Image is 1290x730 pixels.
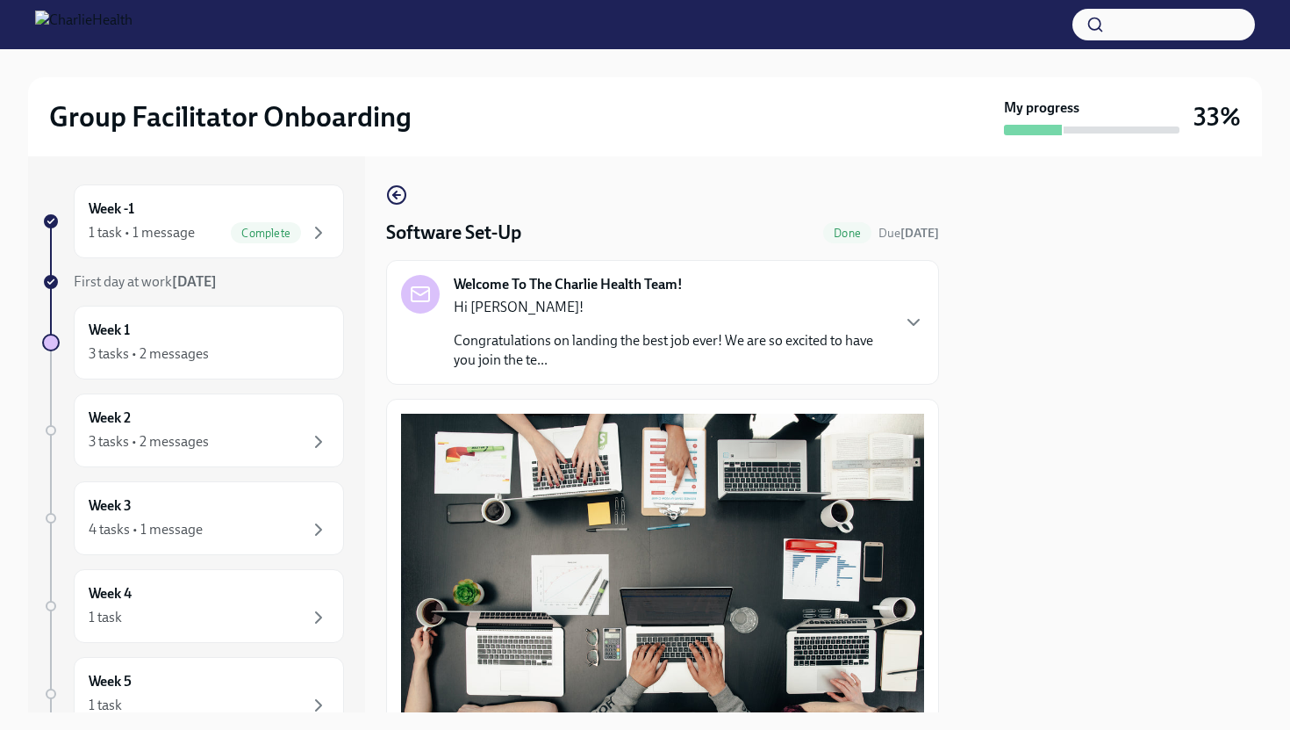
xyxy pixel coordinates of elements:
h6: Week 1 [89,321,130,340]
h4: Software Set-Up [386,220,521,246]
button: Zoom image [401,414,924,723]
a: Week 41 task [42,569,344,643]
h2: Group Facilitator Onboarding [49,99,412,134]
strong: [DATE] [172,273,217,290]
strong: My progress [1004,98,1079,118]
div: 1 task [89,696,122,715]
span: Complete [231,227,301,240]
div: 4 tasks • 1 message [89,520,203,539]
a: First day at work[DATE] [42,272,344,292]
a: Week 23 tasks • 2 messages [42,394,344,467]
div: 3 tasks • 2 messages [89,344,209,364]
span: August 19th, 2025 10:00 [878,225,939,242]
h6: Week -1 [89,199,134,219]
strong: [DATE] [900,226,939,241]
div: 3 tasks • 2 messages [89,432,209,452]
span: Done [823,227,871,240]
span: Due [878,226,939,241]
h6: Week 4 [89,584,132,604]
p: Congratulations on landing the best job ever! We are so excited to have you join the te... [454,331,889,370]
h6: Week 5 [89,672,132,691]
a: Week -11 task • 1 messageComplete [42,184,344,258]
div: 1 task • 1 message [89,223,195,242]
span: First day at work [74,273,217,290]
h6: Week 2 [89,408,131,428]
img: CharlieHealth [35,11,133,39]
h6: Week 3 [89,496,132,516]
p: Hi [PERSON_NAME]! [454,298,889,317]
strong: Welcome To The Charlie Health Team! [454,275,683,294]
div: 1 task [89,608,122,627]
a: Week 13 tasks • 2 messages [42,306,344,379]
a: Week 34 tasks • 1 message [42,481,344,555]
h3: 33% [1193,101,1241,133]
